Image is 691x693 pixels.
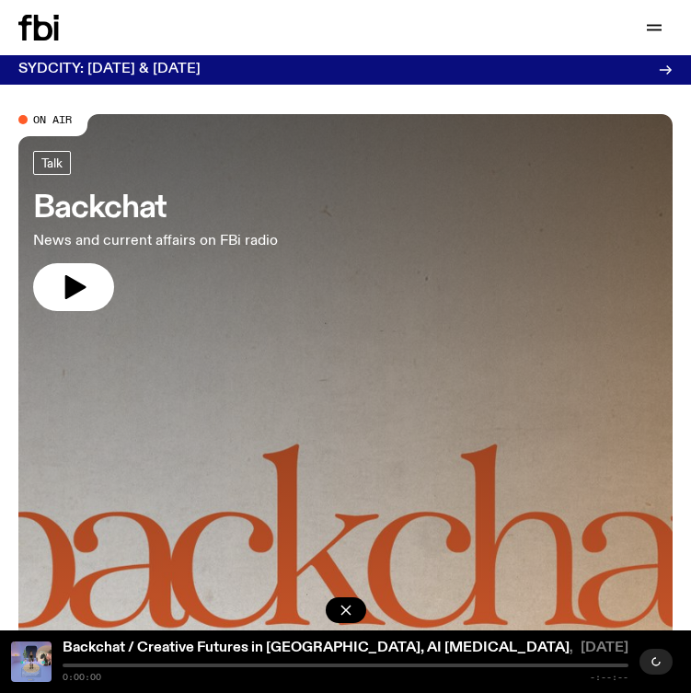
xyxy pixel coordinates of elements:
[33,151,278,311] a: BackchatNews and current affairs on FBi radio
[33,230,278,252] p: News and current affairs on FBi radio
[33,113,72,125] span: On Air
[581,641,628,660] span: [DATE]
[63,673,101,682] span: 0:00:00
[41,156,63,169] span: Talk
[590,673,628,682] span: -:--:--
[18,63,201,76] h3: SYDCITY: [DATE] & [DATE]
[33,151,71,175] a: Talk
[33,193,278,223] h3: Backchat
